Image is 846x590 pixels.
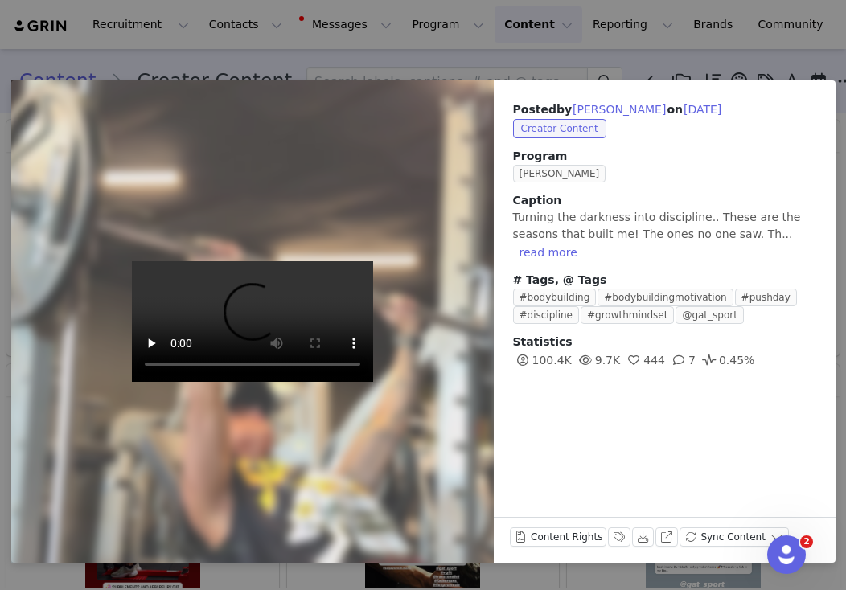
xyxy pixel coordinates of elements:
[683,100,722,119] button: [DATE]
[576,354,620,367] span: 9.7K
[556,103,667,116] span: by
[513,243,584,262] button: read more
[513,306,579,324] span: #discipline
[624,354,665,367] span: 444
[669,354,696,367] span: 7
[513,335,573,348] span: Statistics
[680,527,789,547] button: Sync Content
[581,306,674,324] span: #growthmindset
[513,103,723,116] span: Posted on
[513,165,606,182] span: [PERSON_NAME]
[735,289,797,306] span: #pushday
[513,354,572,367] span: 100.4K
[513,211,801,240] span: Turning the darkness into discipline.. These are the seasons that built me! The ones no one saw. ...
[767,535,806,574] iframe: Intercom live chat
[513,194,562,207] span: Caption
[513,273,607,286] span: # Tags, @ Tags
[572,100,667,119] button: [PERSON_NAME]
[598,289,733,306] span: #bodybuildingmotivation
[513,289,597,306] span: #bodybuilding
[676,306,744,324] span: @gat_sport
[513,148,816,165] span: Program
[513,166,613,179] a: [PERSON_NAME]
[700,354,754,367] span: 0.45%
[510,527,607,547] button: Content Rights
[800,535,813,548] span: 2
[513,119,606,138] span: Creator Content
